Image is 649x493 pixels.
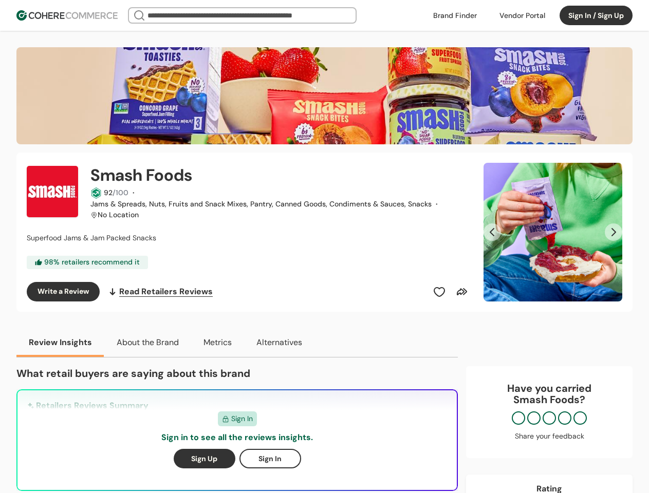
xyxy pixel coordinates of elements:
span: · [436,199,438,208]
span: Read Retailers Reviews [119,286,213,298]
div: Slide 1 [484,163,622,301]
span: Superfood Jams & Jam Packed Snacks [27,233,156,242]
span: 92 [104,188,113,197]
img: Slide 0 [484,163,622,301]
a: Read Retailers Reviews [108,282,213,301]
button: Metrics [191,328,244,357]
div: Have you carried [476,383,622,405]
div: Carousel [484,163,622,301]
p: Smash Foods ? [476,394,622,405]
span: Jams & Spreads, Nuts, Fruits and Snack Mixes, Pantry, Canned Goods, Condiments & Sauces, Snacks [90,199,432,208]
p: What retail buyers are saying about this brand [16,366,458,381]
button: Review Insights [16,328,104,357]
button: Alternatives [244,328,314,357]
button: Previous Slide [484,223,501,241]
img: Cohere Logo [16,10,118,21]
button: About the Brand [104,328,191,357]
button: Sign In / Sign Up [560,6,633,25]
div: Share your feedback [476,431,622,442]
button: Next Slide [605,223,622,241]
img: Brand cover image [16,47,633,144]
div: No Location [98,210,139,220]
button: Write a Review [27,282,100,301]
span: Sign In [231,413,253,424]
span: · [133,188,135,197]
img: Brand Photo [27,166,78,217]
span: /100 [113,188,128,197]
button: Sign In [239,449,301,468]
div: 98 % retailers recommend it [27,256,148,269]
p: Sign in to see all the reviews insights. [161,431,313,444]
h2: Smash Foods [90,163,192,187]
button: Sign Up [174,449,235,468]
